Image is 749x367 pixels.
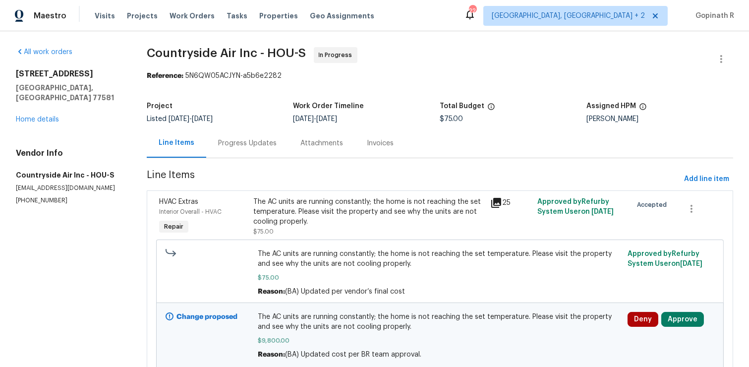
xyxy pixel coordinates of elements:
span: Tasks [227,12,247,19]
a: Home details [16,116,59,123]
span: [GEOGRAPHIC_DATA], [GEOGRAPHIC_DATA] + 2 [492,11,645,21]
span: [DATE] [591,208,614,215]
h5: [GEOGRAPHIC_DATA], [GEOGRAPHIC_DATA] 77581 [16,83,123,103]
b: Reference: [147,72,183,79]
span: The total cost of line items that have been proposed by Opendoor. This sum includes line items th... [487,103,495,116]
h2: [STREET_ADDRESS] [16,69,123,79]
h5: Assigned HPM [586,103,636,110]
span: (BA) Updated per vendor’s final cost [285,288,405,295]
span: $75.00 [253,229,274,235]
div: Line Items [159,138,194,148]
span: The hpm assigned to this work order. [639,103,647,116]
span: [DATE] [680,260,702,267]
span: Gopinath R [691,11,734,21]
span: Projects [127,11,158,21]
span: Repair [160,222,187,232]
span: The AC units are running constantly; the home is not reaching the set temperature. Please visit t... [258,312,622,332]
h5: Total Budget [440,103,484,110]
span: Interior Overall - HVAC [159,209,222,215]
span: - [169,116,213,122]
span: Visits [95,11,115,21]
p: [PHONE_NUMBER] [16,196,123,205]
span: The AC units are running constantly; the home is not reaching the set temperature. Please visit t... [258,249,622,269]
span: $75.00 [258,273,622,283]
h5: Work Order Timeline [293,103,364,110]
span: [DATE] [316,116,337,122]
span: Approved by Refurby System User on [628,250,702,267]
span: $75.00 [440,116,463,122]
div: Attachments [300,138,344,148]
span: Accepted [637,200,671,210]
div: [PERSON_NAME] [586,116,733,122]
span: $9,800.00 [258,336,622,346]
button: Add line item [680,170,733,188]
h5: Project [147,103,173,110]
span: [DATE] [169,116,189,122]
span: Add line item [684,173,729,185]
div: 25 [490,197,531,209]
span: Listed [147,116,213,122]
span: Geo Assignments [310,11,374,21]
span: Maestro [34,11,66,21]
span: Properties [259,11,298,21]
span: Line Items [147,170,680,188]
span: Approved by Refurby System User on [537,198,614,215]
div: The AC units are running constantly; the home is not reaching the set temperature. Please visit t... [253,197,484,227]
p: [EMAIL_ADDRESS][DOMAIN_NAME] [16,184,123,192]
h4: Vendor Info [16,148,123,158]
h5: Countryside Air Inc - HOU-S [16,170,123,180]
span: - [293,116,337,122]
span: In Progress [319,50,356,60]
span: [DATE] [293,116,314,122]
div: 5N6QW05ACJYN-a5b6e2282 [147,71,733,81]
span: Countryside Air Inc - HOU-S [147,47,306,59]
span: Reason: [258,351,285,358]
a: All work orders [16,49,72,56]
div: Progress Updates [218,138,277,148]
button: Deny [628,312,658,327]
span: (BA) Updated cost per BR team approval. [285,351,421,358]
span: Reason: [258,288,285,295]
span: HVAC Extras [159,198,198,205]
b: Change proposed [176,313,237,320]
span: Work Orders [170,11,215,21]
div: 22 [469,6,476,16]
button: Approve [661,312,704,327]
span: [DATE] [192,116,213,122]
div: Invoices [367,138,394,148]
